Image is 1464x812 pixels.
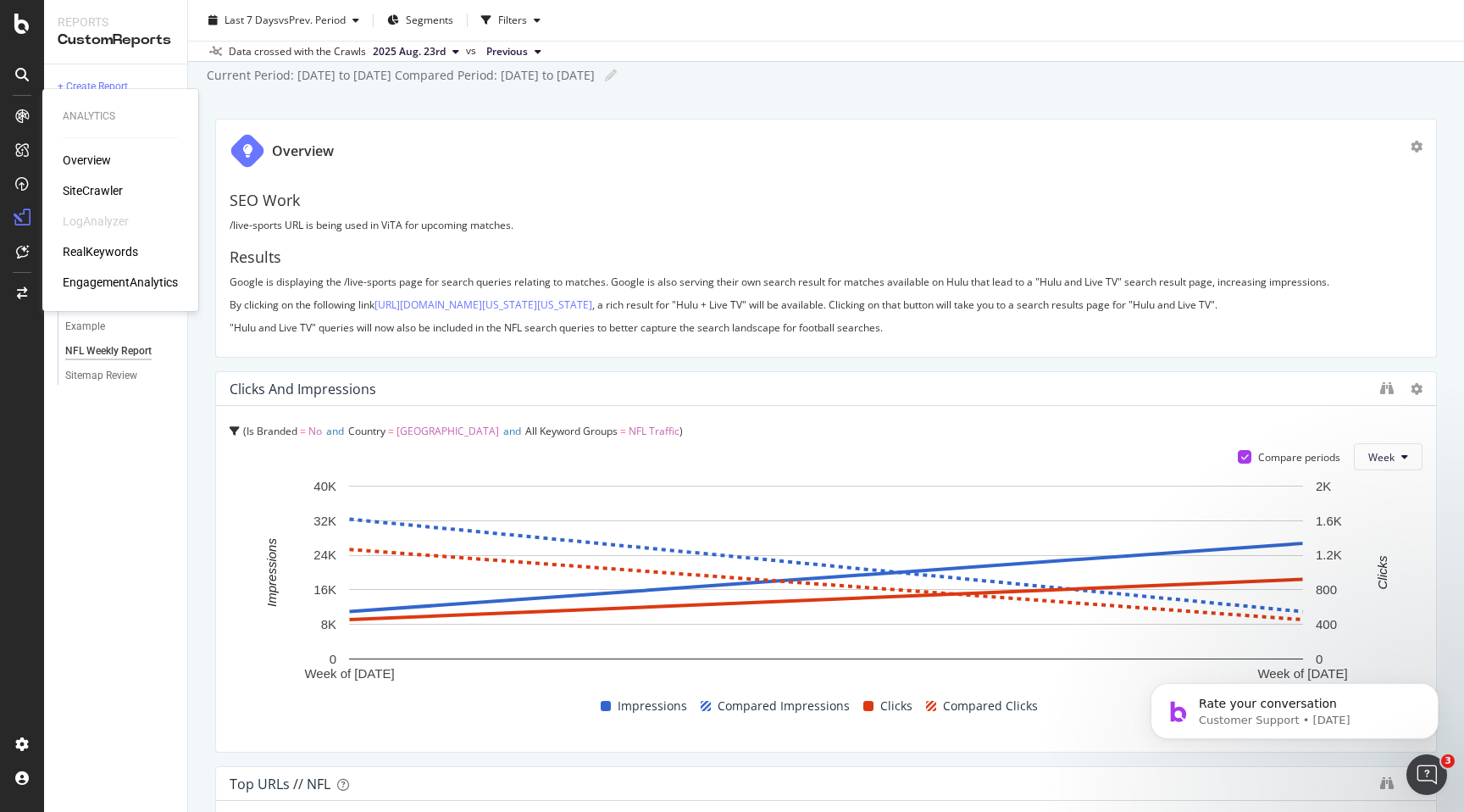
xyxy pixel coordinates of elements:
span: All Keyword Groups [525,424,618,438]
span: vs Prev. Period [279,13,346,27]
div: OverviewSEO Work /live-sports URL is being used in ViTA for upcoming matches. Results Google is d... [215,119,1437,358]
span: 3 [1441,754,1455,768]
i: Edit report name [605,70,617,81]
text: 1.2K [1316,548,1342,563]
iframe: Intercom live chat [1406,754,1447,795]
div: binoculars [1380,381,1394,395]
div: Analytics [63,109,178,124]
div: NFL Weekly Report [65,342,152,360]
span: and [503,424,521,438]
text: 0 [330,652,336,666]
div: Clicks and Impressions [230,381,376,398]
button: Segments [380,7,460,34]
div: binoculars [1380,776,1394,790]
a: [URL][DOMAIN_NAME][US_STATE][US_STATE] [374,298,592,312]
text: Impressions [264,538,279,607]
span: Week [1368,450,1395,464]
span: Country [348,424,385,438]
span: vs [466,43,480,58]
div: Clicks and ImpressionsIs Branded = NoandCountry = [GEOGRAPHIC_DATA]andAll Keyword Groups = NFL Tr... [215,371,1437,753]
h2: SEO Work [230,192,1422,209]
text: Clicks [1375,555,1389,589]
a: RealKeywords [63,243,138,260]
h2: Results [230,249,1422,266]
div: CustomReports [58,31,174,50]
span: Clicks [880,696,912,716]
button: Filters [474,7,547,34]
div: Sitemap Review [65,367,137,385]
text: 16K [313,582,336,597]
div: Filters [498,13,527,27]
text: 40K [313,479,336,493]
text: 8K [321,617,336,631]
span: Is Branded [247,424,297,438]
div: gear [1411,141,1422,153]
span: Compared Clicks [943,696,1038,716]
span: = [620,424,626,438]
a: SiteCrawler [63,182,123,199]
span: NFL Traffic [629,424,679,438]
div: Reports [58,14,174,31]
text: 24K [313,548,336,563]
div: Data crossed with the Crawls [229,44,366,59]
span: Previous [486,44,528,59]
span: Last 7 Days [225,13,279,27]
text: 400 [1316,617,1337,631]
a: Sitemap Review [65,367,175,385]
span: [GEOGRAPHIC_DATA] [396,424,499,438]
div: Current Period: [DATE] to [DATE] Compared Period: [DATE] to [DATE] [205,67,595,84]
span: and [326,424,344,438]
text: 800 [1316,582,1337,597]
a: EngagementAnalytics [63,274,178,291]
p: /live-sports URL is being used in ViTA for upcoming matches. [230,218,1422,232]
div: Top URLs // NFL [230,776,330,793]
iframe: Intercom notifications message [1125,648,1464,766]
button: Previous [480,42,548,62]
text: 2K [1316,479,1331,493]
p: Google is displaying the /live-sports page for search queries relating to matches. Google is also... [230,275,1422,289]
div: Compare periods [1258,450,1340,464]
text: Week of [DATE] [304,666,394,681]
div: Example [65,318,105,336]
text: 1.6K [1316,514,1342,528]
text: 32K [313,514,336,528]
button: Last 7 DaysvsPrev. Period [202,7,366,34]
span: = [300,424,306,438]
span: Impressions [618,696,687,716]
a: NFL Weekly Report [65,342,175,360]
span: 2025 Aug. 23rd [373,44,446,59]
div: + Create Report [58,78,128,96]
div: Overview [272,142,334,161]
a: Overview [63,152,111,169]
span: = [388,424,394,438]
span: Segments [406,13,453,27]
p: By clicking on the following link , a rich result for "Hulu + Live TV" will be available. Clickin... [230,298,1422,312]
span: Compared Impressions [718,696,850,716]
span: No [308,424,322,438]
a: Example [65,318,175,336]
p: "Hulu and Live TV" queries will now also be included in the NFL search queries to better capture ... [230,320,1422,335]
a: + Create Report [58,78,175,96]
button: Week [1354,443,1422,470]
div: LogAnalyzer [63,213,129,230]
button: 2025 Aug. 23rd [366,42,466,62]
svg: A chart. [230,477,1422,694]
